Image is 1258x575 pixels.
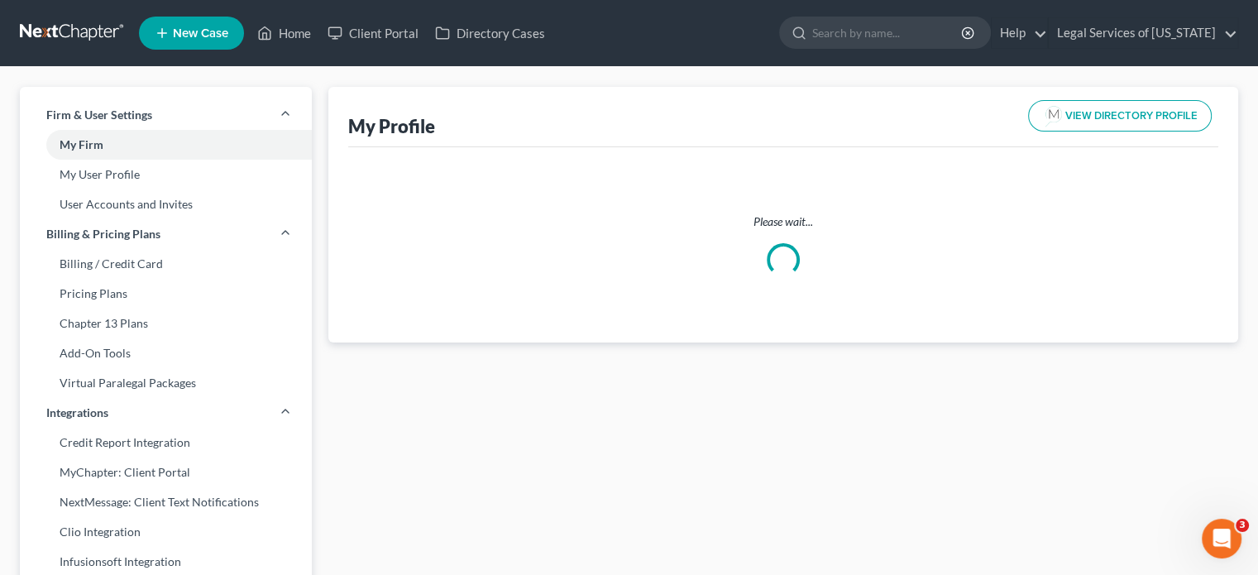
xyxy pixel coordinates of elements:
a: My User Profile [20,160,312,189]
a: My Firm [20,130,312,160]
a: MyChapter: Client Portal [20,458,312,487]
a: Add-On Tools [20,338,312,368]
a: Credit Report Integration [20,428,312,458]
span: Firm & User Settings [46,107,152,123]
a: Integrations [20,398,312,428]
a: Home [249,18,319,48]
a: Pricing Plans [20,279,312,309]
iframe: Intercom live chat [1202,519,1241,558]
input: Search by name... [812,17,964,48]
a: Clio Integration [20,517,312,547]
a: Help [992,18,1047,48]
span: 3 [1236,519,1249,532]
a: Legal Services of [US_STATE] [1049,18,1237,48]
span: VIEW DIRECTORY PROFILE [1065,111,1198,122]
span: Integrations [46,405,108,421]
div: My Profile [348,114,435,138]
a: Chapter 13 Plans [20,309,312,338]
a: Billing / Credit Card [20,249,312,279]
button: VIEW DIRECTORY PROFILE [1028,100,1212,132]
a: Firm & User Settings [20,100,312,130]
a: User Accounts and Invites [20,189,312,219]
a: NextMessage: Client Text Notifications [20,487,312,517]
span: Billing & Pricing Plans [46,226,160,242]
a: Virtual Paralegal Packages [20,368,312,398]
a: Client Portal [319,18,427,48]
a: Directory Cases [427,18,553,48]
a: Billing & Pricing Plans [20,219,312,249]
img: modern-attorney-logo-488310dd42d0e56951fffe13e3ed90e038bc441dd813d23dff0c9337a977f38e.png [1042,104,1065,127]
p: Please wait... [361,213,1205,230]
span: New Case [173,27,228,40]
